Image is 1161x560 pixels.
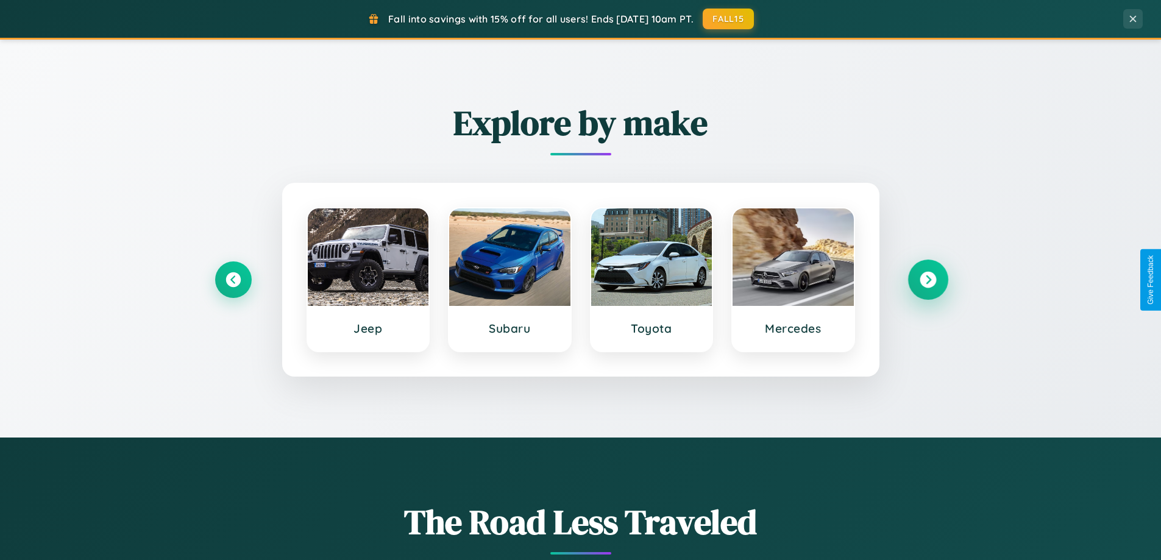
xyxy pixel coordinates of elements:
[461,321,558,336] h3: Subaru
[388,13,694,25] span: Fall into savings with 15% off for all users! Ends [DATE] 10am PT.
[703,9,754,29] button: FALL15
[215,498,946,545] h1: The Road Less Traveled
[215,99,946,146] h2: Explore by make
[1146,255,1155,305] div: Give Feedback
[603,321,700,336] h3: Toyota
[320,321,417,336] h3: Jeep
[745,321,842,336] h3: Mercedes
